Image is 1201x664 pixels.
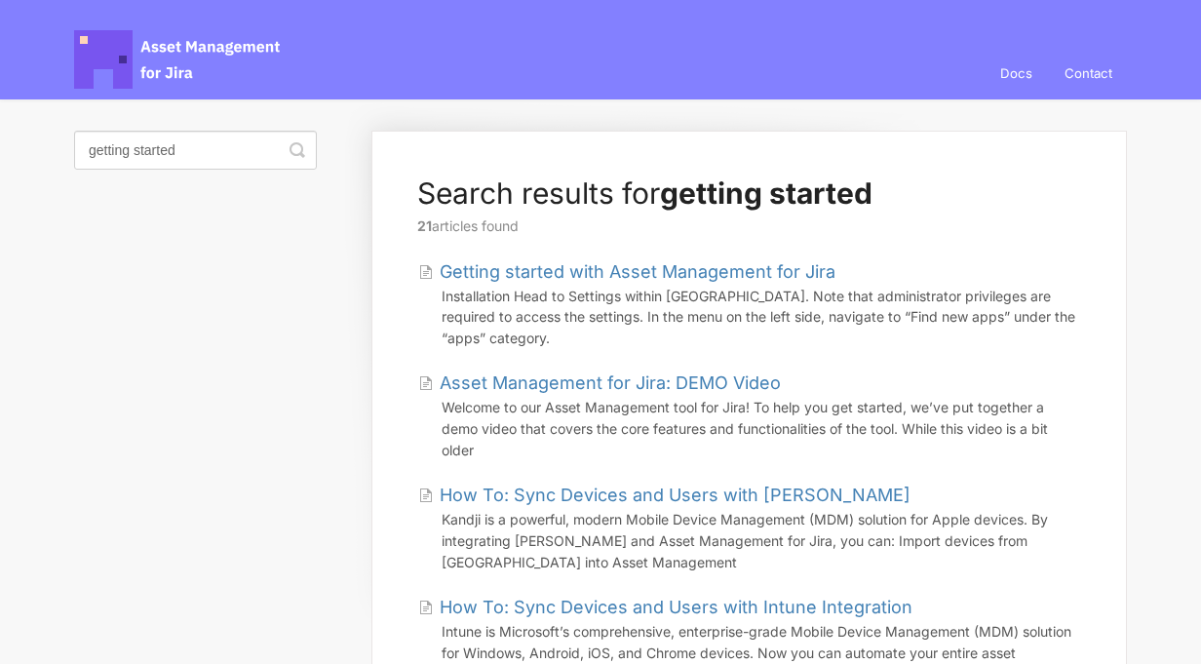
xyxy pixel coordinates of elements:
[442,286,1081,349] p: Installation Head to Settings within [GEOGRAPHIC_DATA]. Note that administrator privileges are re...
[986,47,1047,99] a: Docs
[418,370,781,396] a: Asset Management for Jira: DEMO Video
[418,258,835,285] a: Getting started with Asset Management for Jira
[442,397,1081,460] p: Welcome to our Asset Management tool for Jira! To help you get started, we’ve put together a demo...
[660,176,872,211] strong: getting started
[1050,47,1127,99] a: Contact
[74,30,283,89] span: Asset Management for Jira Docs
[417,176,1081,211] h1: Search results for
[74,131,317,170] input: Search
[442,509,1081,572] p: Kandji is a powerful, modern Mobile Device Management (MDM) solution for Apple devices. By integr...
[417,215,1081,237] p: articles found
[418,594,912,620] a: How To: Sync Devices and Users with Intune Integration
[417,217,432,234] strong: 21
[418,482,910,508] a: How To: Sync Devices and Users with [PERSON_NAME]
